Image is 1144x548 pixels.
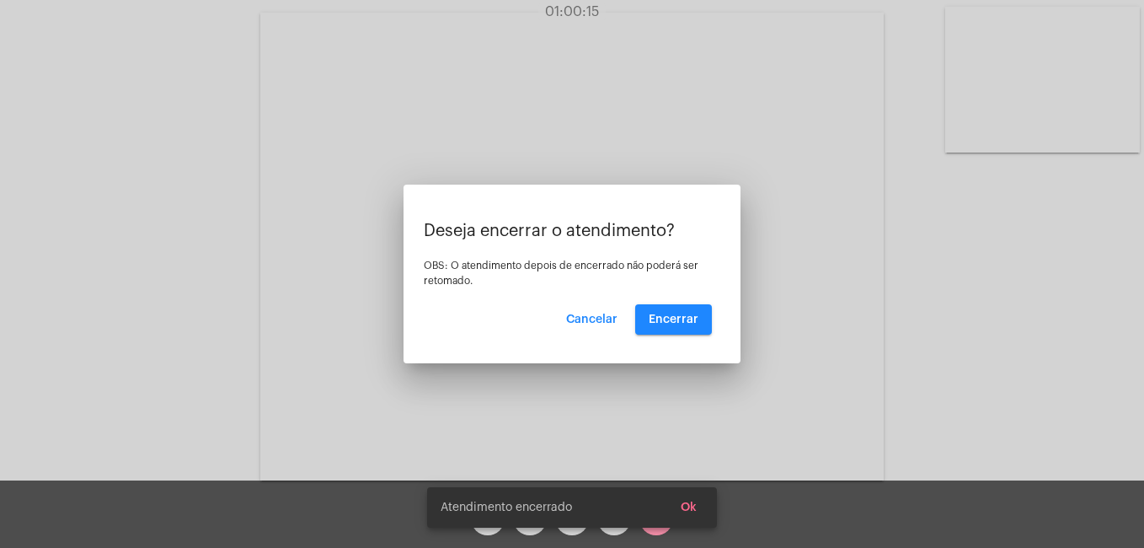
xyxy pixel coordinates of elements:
span: Atendimento encerrado [441,499,572,516]
span: Cancelar [566,314,617,325]
button: Cancelar [553,304,631,335]
span: Ok [681,502,697,513]
span: Encerrar [649,314,698,325]
span: 01:00:15 [545,5,599,19]
span: OBS: O atendimento depois de encerrado não poderá ser retomado. [424,261,698,286]
button: Encerrar [635,304,712,335]
p: Deseja encerrar o atendimento? [424,222,720,240]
